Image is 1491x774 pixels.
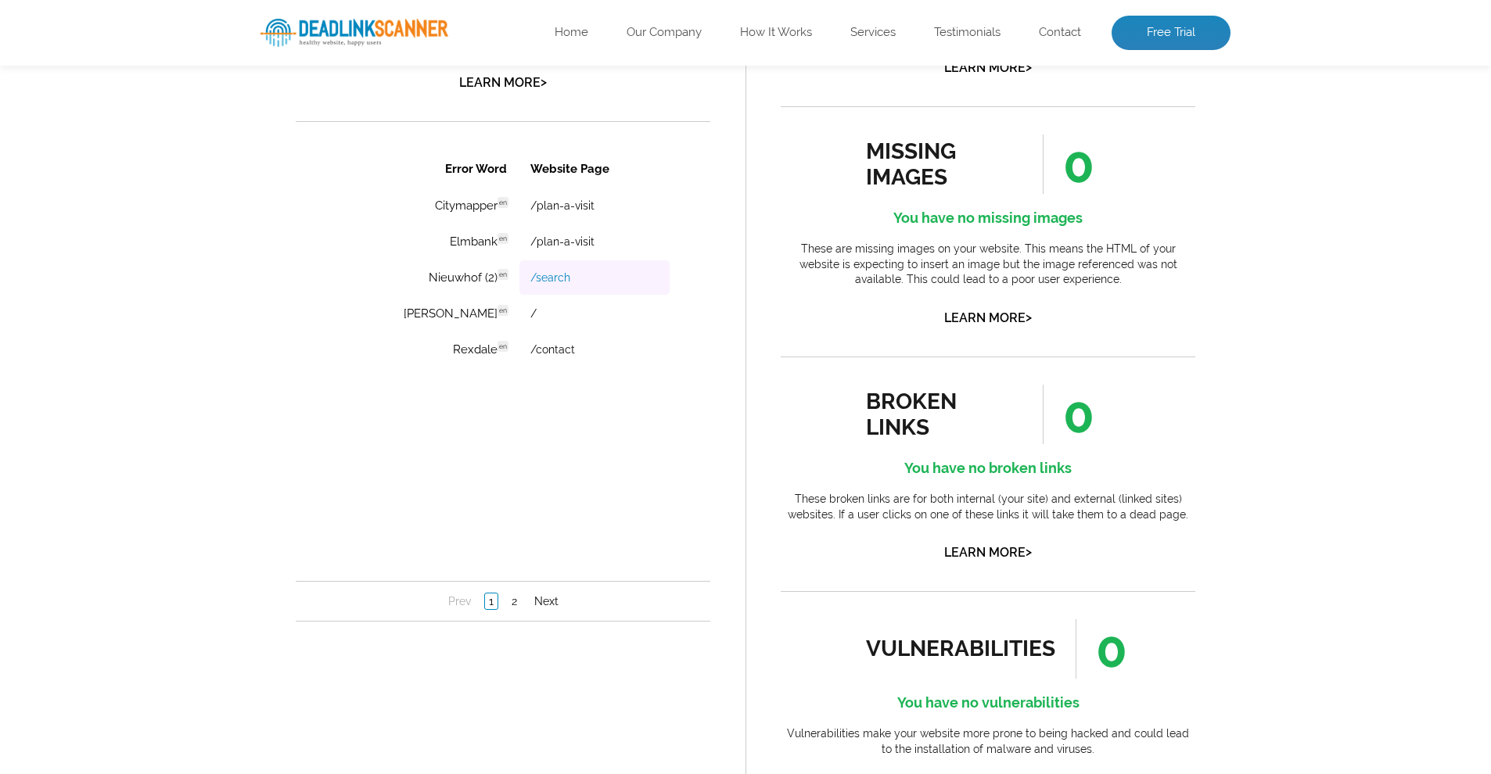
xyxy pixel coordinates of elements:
span: 0 [1043,134,1094,194]
span: > [541,71,547,93]
span: en [202,84,213,95]
span: en [202,120,213,131]
a: How It Works [740,25,812,41]
a: Next [235,444,267,460]
th: Website Page [224,2,374,38]
td: Elmbank [41,75,222,109]
span: 0 [1043,385,1094,444]
td: Rexdale [41,183,222,217]
div: vulnerabilities [866,636,1056,661]
a: Learn More> [944,60,1032,75]
a: / [235,158,241,170]
th: Error Word [41,2,222,38]
span: > [1026,56,1032,78]
td: Nieuwhof (2) [41,111,222,145]
a: Learn More> [459,75,547,90]
td: [PERSON_NAME] [41,147,222,181]
p: Vulnerabilities make your website more prone to being hacked and could lead to the installation o... [781,726,1195,757]
h4: You have no broken links [781,456,1195,481]
span: > [1026,541,1032,563]
a: Home [555,25,588,41]
span: en [202,48,213,59]
td: Citymapper [41,39,222,73]
a: /contact [235,194,279,206]
div: broken links [866,389,1008,440]
span: 0 [1076,619,1127,679]
a: /search [235,122,275,134]
a: Testimonials [934,25,1001,41]
a: /plan-a-visit [235,86,299,99]
span: > [1026,306,1032,328]
a: Learn More> [944,310,1032,325]
a: Our Company [627,25,702,41]
p: These broken links are for both internal (your site) and external (linked sites) websites. If a u... [781,492,1195,522]
img: DeadLinkScanner [260,19,448,48]
a: Services [850,25,896,41]
div: missing images [866,138,1008,190]
a: 2 [212,444,225,460]
h4: You have no missing images [781,206,1195,231]
a: Learn More> [944,545,1032,560]
a: Contact [1039,25,1081,41]
a: 1 [189,443,203,460]
h4: You have no vulnerabilities [781,690,1195,715]
p: These are missing images on your website. This means the HTML of your website is expecting to ins... [781,242,1195,288]
span: en [202,156,213,167]
a: Free Trial [1112,16,1231,50]
a: /plan-a-visit [235,50,299,63]
span: en [202,192,213,202]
